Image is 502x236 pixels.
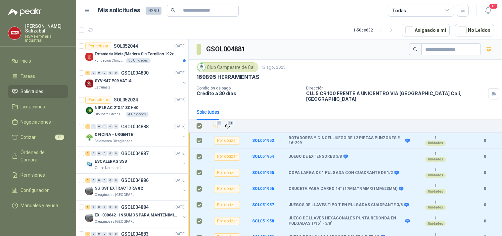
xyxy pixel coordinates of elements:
div: 1 - 50 de 6321 [353,25,396,35]
img: Company Logo [85,106,93,114]
div: 0 [91,205,96,209]
div: 0 [102,71,107,75]
h3: GSOL004881 [206,44,246,54]
p: [DATE] [174,177,186,184]
div: 0 [108,71,113,75]
b: 1 [413,200,458,205]
h1: Mis solicitudes [98,6,140,15]
p: [DATE] [174,124,186,130]
div: Unidades [425,157,446,162]
p: GSOL004888 [121,124,149,129]
button: Añadir [211,121,220,131]
b: 1 [413,168,458,173]
p: [DATE] [174,204,186,210]
a: Licitaciones [8,100,68,113]
span: Licitaciones [21,103,45,110]
img: Company Logo [85,53,93,61]
b: 0 [476,138,494,144]
a: Manuales y ayuda [8,199,68,212]
img: Company Logo [8,27,21,39]
a: Inicio [8,55,68,67]
div: Por cotizar [85,42,111,50]
div: Por cotizar [85,96,111,104]
p: SOL052044 [114,44,138,48]
span: Remisiones [21,171,45,179]
span: Solicitudes [21,88,43,95]
a: Por cotizarSOL052044[DATE] Company LogoEstantería Metal/Madera Sin Tornillos 192x100x50 cm 5 Nive... [76,39,188,66]
p: GSOL004886 [121,178,149,183]
div: Todas [392,7,406,14]
span: search [413,47,418,52]
div: 0 [97,71,102,75]
p: SYV-947 P09 VATIA [95,78,132,84]
p: BioCosta Green Energy S.A.S [95,112,124,117]
div: Unidades [425,205,446,210]
p: OFICINA - URGENTE [95,132,133,138]
a: SOL051954 [252,154,274,159]
span: Tareas [21,73,35,80]
a: 9 0 0 0 0 0 GSOL004884[DATE] Company LogoEX -000642 - INSUMOS PARA MANTENIMIENTO PREVENTIVOOleagi... [85,203,187,224]
button: Asignado a mi [402,24,450,36]
div: 0 [114,205,118,209]
b: 0 [476,153,494,160]
div: Por cotizar [214,153,240,161]
span: 15 [227,120,234,126]
p: [PERSON_NAME] Satizabal [25,24,68,33]
div: 0 [91,178,96,183]
div: 0 [108,151,113,156]
b: 1 [413,151,458,157]
a: SOL051958 [252,219,274,223]
span: 13 [489,3,498,9]
p: [DATE] [174,43,186,49]
span: Negociaciones [21,118,51,126]
div: 4 [85,71,90,75]
div: 0 [97,151,102,156]
p: [DATE] [174,150,186,157]
b: 1 [413,135,458,141]
div: 0 [91,124,96,129]
b: CRUCETA PARA CARRO 14" (17MM/19MM/21MM/23MM) [289,186,397,192]
p: SOL052024 [114,97,138,102]
b: BOTADORES Y CINCEL JUEGO DE 12 PIEZAS PUNZONES # 16-299 [289,136,404,146]
img: Company Logo [85,80,93,88]
div: Por cotizar [214,217,240,225]
p: FISA Ferreteria Industrial [25,34,68,42]
div: 5 [85,124,90,129]
b: 1 [413,216,458,221]
b: 0 [476,170,494,176]
div: 0 [108,178,113,183]
p: Oleaginosas [GEOGRAPHIC_DATA] [95,219,136,224]
img: Company Logo [85,187,93,195]
div: 0 [102,151,107,156]
b: 0 [476,186,494,192]
div: 0 [102,178,107,183]
span: Inicio [21,57,31,65]
a: 1 0 0 0 0 0 GSOL004886[DATE] Company LogoSG SST EXTRACTORA #2Oleaginosas [GEOGRAPHIC_DATA] [85,176,187,198]
p: EX -000642 - INSUMOS PARA MANTENIMIENTO PREVENTIVO [95,212,177,218]
button: Ignorar [223,122,232,131]
span: Configuración [21,187,50,194]
a: 3 0 0 0 0 0 GSOL004887[DATE] Company LogoESCALERAS SSBGrupo Normandía [85,149,187,171]
p: Oleaginosas [GEOGRAPHIC_DATA] [95,192,136,198]
p: 169895 HERRAMIENTAS [197,74,259,81]
a: 5 0 0 0 0 0 GSOL004888[DATE] Company LogoOFICINA - URGENTESalamanca Oleaginosas SAS [85,123,187,144]
img: Company Logo [85,160,93,168]
p: ESCALERAS SSB [95,158,127,165]
a: Solicitudes [8,85,68,98]
a: SOL051956 [252,186,274,191]
p: SG SST EXTRACTORA #2 [95,185,143,192]
a: Por cotizarSOL052024[DATE] Company LogoNIPLE AC 2"X4" SCH40BioCosta Green Energy S.A.S4 Unidades [76,93,188,120]
a: SOL051957 [252,203,274,207]
img: Logo peakr [8,8,42,16]
p: Fundación Clínica Shaio [95,58,124,63]
p: GSOL004887 [121,151,149,156]
div: 0 [97,205,102,209]
button: 13 [482,5,494,17]
div: 0 [97,178,102,183]
a: Configuración [8,184,68,197]
span: search [171,8,175,13]
b: 0 [476,202,494,208]
p: [DATE] [174,70,186,76]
